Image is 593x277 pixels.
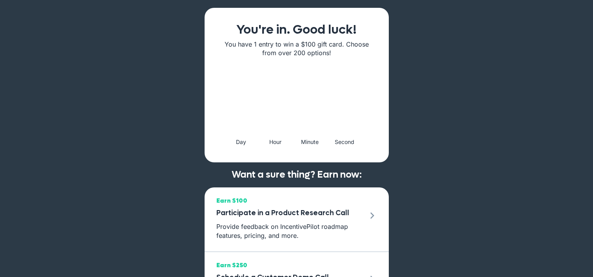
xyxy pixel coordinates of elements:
[294,137,326,147] div: Minute
[212,170,381,180] h2: Want a sure thing? Earn now:
[216,260,360,271] span: Earn $250
[216,206,364,220] h3: Participate in a Product Research Call
[220,40,373,58] p: You have 1 entry to win a $100 gift card. Choose from over 200 options!
[216,222,364,240] p: Provide feedback on IncentivePilot roadmap features, pricing, and more.
[225,137,257,147] div: Day
[329,137,360,147] div: Second
[260,137,291,147] div: Hour
[220,23,373,36] h1: You're in. Good luck!
[216,195,364,206] span: Earn $100
[205,187,389,252] a: Earn $100 Participate in a Product Research Call Provide feedback on IncentivePilot roadmap featu...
